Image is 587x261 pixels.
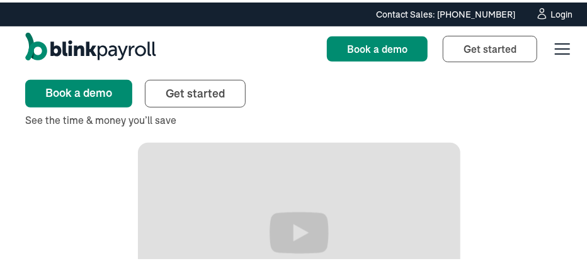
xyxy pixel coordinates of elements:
[327,34,428,59] a: Book a demo
[464,40,516,53] span: Get started
[547,31,573,62] div: menu
[376,6,515,19] div: Contact Sales: [PHONE_NUMBER]
[25,110,573,125] div: See the time & money you’ll save
[535,5,573,19] a: Login
[166,84,225,98] span: Get started
[25,30,156,63] a: home
[550,8,573,16] div: Login
[25,77,132,105] a: Book a demo
[145,77,246,105] a: Get started
[443,33,537,60] a: Get started
[347,40,407,53] span: Book a demo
